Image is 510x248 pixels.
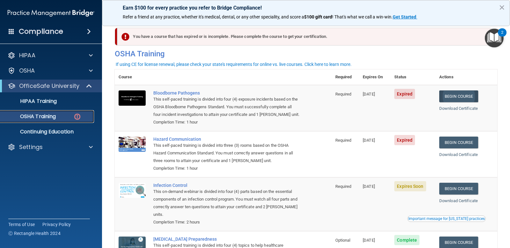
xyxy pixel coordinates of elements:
a: Begin Course [439,183,478,195]
p: HIPAA Training [4,98,57,104]
a: Infection Control [153,183,300,188]
a: OfficeSafe University [8,82,92,90]
span: [DATE] [363,184,375,189]
span: Required [335,184,352,189]
h4: OSHA Training [115,49,497,58]
img: PMB logo [8,7,94,19]
a: Download Certificate [439,106,478,111]
strong: $100 gift card [304,14,332,19]
span: ! That's what we call a win-win. [332,14,393,19]
p: Settings [19,143,43,151]
p: Continuing Education [4,129,91,135]
span: Refer a friend at any practice, whether it's medical, dental, or any other speciality, and score a [123,14,304,19]
div: This self-paced training is divided into three (3) rooms based on the OSHA Hazard Communication S... [153,142,300,165]
span: [DATE] [363,238,375,243]
a: OSHA [8,67,93,74]
a: Begin Course [439,137,478,148]
a: Begin Course [439,90,478,102]
img: danger-circle.6113f641.png [73,113,81,121]
button: If using CE for license renewal, please check your state's requirements for online vs. live cours... [115,61,353,67]
div: If using CE for license renewal, please check your state's requirements for online vs. live cours... [116,62,352,67]
span: Optional [335,238,351,243]
div: Completion Time: 2 hours [153,218,300,226]
p: OfficeSafe University [19,82,79,90]
p: Earn $100 for every practice you refer to Bridge Compliance! [123,5,489,11]
a: Download Certificate [439,198,478,203]
span: Complete [394,235,419,245]
span: Expired [394,135,415,145]
iframe: Drift Widget Chat Controller [400,203,502,228]
span: [DATE] [363,92,375,96]
span: Expires Soon [394,181,426,191]
div: Completion Time: 1 hour [153,165,300,172]
th: Expires On [359,69,390,85]
th: Required [331,69,359,85]
a: Terms of Use [8,221,35,228]
a: Download Certificate [439,152,478,157]
div: 2 [501,32,503,41]
h4: Compliance [19,27,63,36]
strong: Get Started [393,14,416,19]
span: Ⓒ Rectangle Health 2024 [8,230,61,237]
p: HIPAA [19,52,35,59]
th: Status [390,69,435,85]
a: HIPAA [8,52,93,59]
th: Course [115,69,149,85]
p: OSHA [19,67,35,74]
button: Open Resource Center, 2 new notifications [485,29,504,47]
button: Close [499,2,505,12]
a: Get Started [393,14,417,19]
th: Actions [435,69,497,85]
a: Bloodborne Pathogens [153,90,300,96]
p: OSHA Training [4,113,56,120]
a: [MEDICAL_DATA] Preparedness [153,237,300,242]
a: Hazard Communication [153,137,300,142]
a: Settings [8,143,93,151]
div: This self-paced training is divided into four (4) exposure incidents based on the OSHA Bloodborne... [153,96,300,118]
img: exclamation-circle-solid-danger.72ef9ffc.png [121,33,129,41]
div: You have a course that has expired or is incomplete. Please complete the course to get your certi... [117,28,492,46]
span: [DATE] [363,138,375,143]
span: Required [335,92,352,96]
div: Completion Time: 1 hour [153,118,300,126]
span: Expired [394,89,415,99]
span: Required [335,138,352,143]
div: This on-demand webinar is divided into four (4) parts based on the essential components of an inf... [153,188,300,218]
a: Privacy Policy [42,221,71,228]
